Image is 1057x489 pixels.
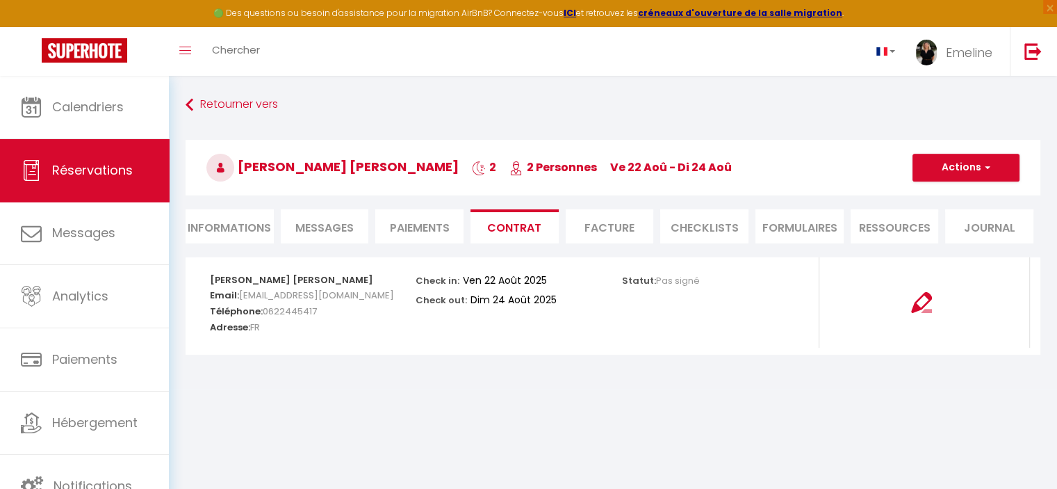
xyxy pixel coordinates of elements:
li: Facture [566,209,654,243]
strong: Téléphone: [210,305,263,318]
img: signing-contract [911,292,932,313]
span: Messages [52,224,115,241]
img: logout [1024,42,1042,60]
li: CHECKLISTS [660,209,748,243]
span: Messages [295,220,354,236]
span: 2 [472,159,496,175]
strong: Adresse: [210,321,250,334]
span: Pas signé [656,274,700,287]
a: créneaux d'ouverture de la salle migration [638,7,842,19]
a: Retourner vers [186,93,1040,118]
a: Chercher [202,27,270,76]
strong: Email: [210,289,239,302]
a: ... Emeline [906,27,1010,76]
li: Ressources [851,209,939,243]
strong: [PERSON_NAME] [PERSON_NAME] [210,273,373,287]
li: Contrat [470,209,559,243]
span: Analytics [52,287,108,305]
p: Check in: [416,271,459,287]
li: Paiements [375,209,464,243]
li: Journal [945,209,1033,243]
span: 2 Personnes [509,159,597,175]
p: Check out: [416,291,467,307]
li: Informations [186,209,274,243]
button: Ouvrir le widget de chat LiveChat [11,6,53,47]
span: 0622445417 [263,301,317,321]
span: Hébergement [52,414,138,431]
span: Réservations [52,161,133,179]
a: ICI [564,7,576,19]
span: [EMAIL_ADDRESS][DOMAIN_NAME] [239,285,394,305]
span: Emeline [946,44,992,61]
span: [PERSON_NAME] [PERSON_NAME] [206,158,459,175]
span: ve 22 Aoû - di 24 Aoû [610,159,732,175]
li: FORMULAIRES [755,209,844,243]
p: Statut: [622,271,700,287]
img: Super Booking [42,38,127,63]
img: ... [916,40,937,66]
span: FR [250,317,260,337]
button: Actions [912,154,1019,182]
span: Paiements [52,351,117,368]
span: Calendriers [52,98,124,115]
span: Chercher [212,42,260,57]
